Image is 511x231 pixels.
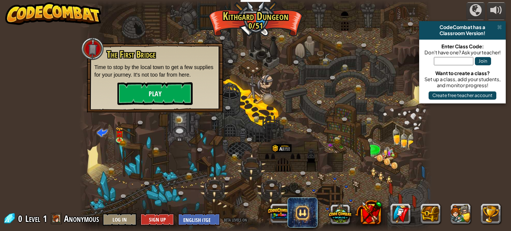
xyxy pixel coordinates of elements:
[475,57,491,65] button: Join
[423,76,502,88] div: Set up a class, add your students, and monitor progress!
[422,24,503,30] div: CodeCombat has a
[466,2,485,20] button: Campaigns
[103,213,137,226] button: Log In
[338,135,341,138] img: portrait.png
[224,216,247,223] span: beta levels on
[117,132,122,136] img: portrait.png
[116,127,124,141] img: level-banner-unlock.png
[43,213,47,225] span: 1
[429,91,496,100] button: Create free teacher account
[25,213,40,225] span: Level
[235,152,239,155] img: portrait.png
[94,63,216,79] p: Time to stop by the local town to get a few supplies for your journey. It's not too far from here.
[107,48,155,61] span: The First Bridge
[423,43,502,49] div: Enter Class Code:
[423,49,502,55] div: Don't have one? Ask your teacher!
[64,213,99,225] span: Anonymous
[5,2,102,25] img: CodeCombat - Learn how to code by playing a game
[117,82,193,105] button: Play
[140,213,174,226] button: Sign Up
[487,2,506,20] button: Adjust volume
[422,30,503,36] div: Classroom Version!
[18,213,24,225] span: 0
[423,70,502,76] div: Want to create a class?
